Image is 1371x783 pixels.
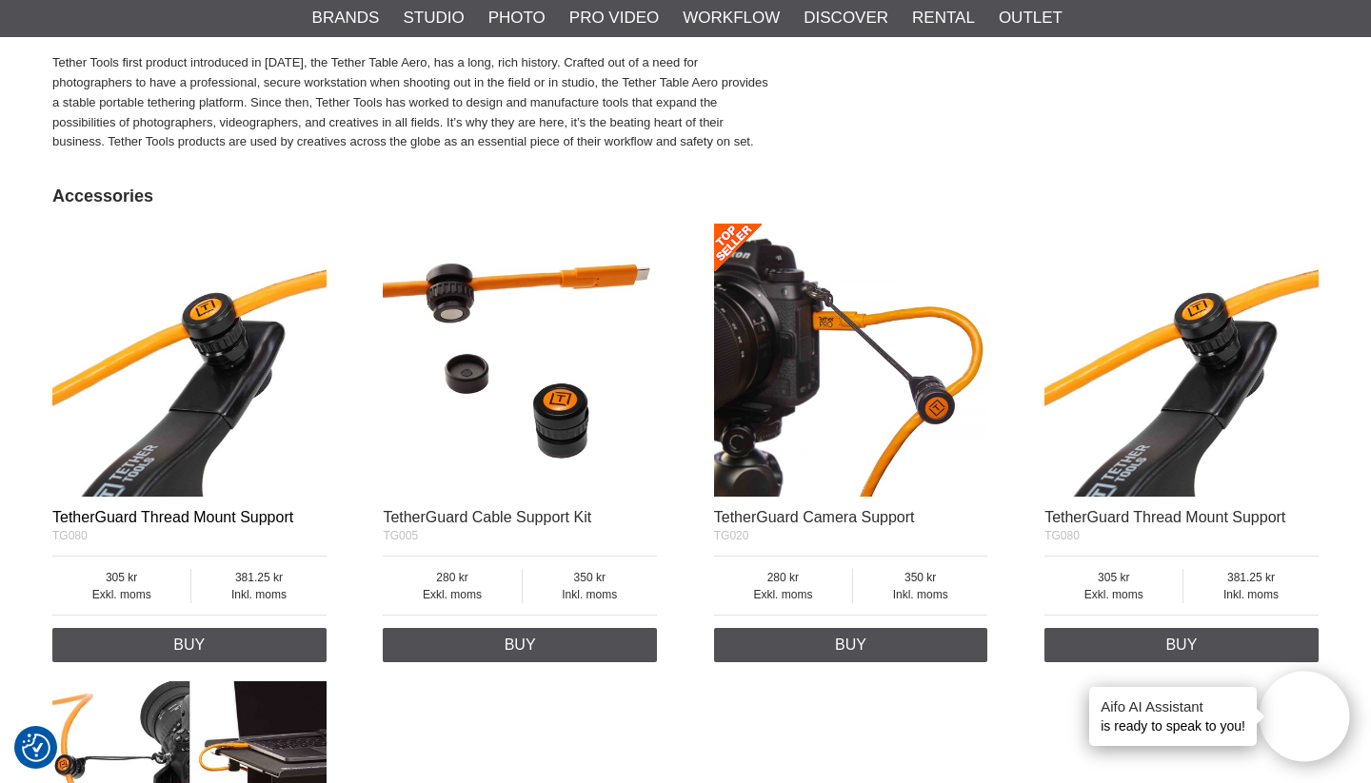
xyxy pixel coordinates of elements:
a: Rental [912,6,975,30]
a: Buy [383,628,657,662]
button: Consent Preferences [22,731,50,765]
img: TetherGuard Camera Support [714,224,988,498]
a: Brands [312,6,380,30]
span: TG020 [714,529,749,542]
h4: Aifo AI Assistant [1101,696,1245,716]
span: Exkl. moms [1044,586,1182,603]
a: Discover [804,6,888,30]
span: TG080 [1044,529,1080,542]
a: Buy [714,628,988,662]
span: Inkl. moms [191,586,326,603]
span: Inkl. moms [853,586,987,603]
img: TetherGuard Thread Mount Support [1044,224,1319,498]
p: Tether Tools first product introduced in [DATE], the Tether Table Aero, has a long, rich history.... [52,53,771,152]
span: 305 [1044,569,1182,586]
a: TetherGuard Cable Support Kit [383,509,591,525]
a: Photo [488,6,546,30]
a: TetherGuard Thread Mount Support [52,509,293,525]
span: Inkl. moms [1183,586,1318,603]
a: TetherGuard Camera Support [714,509,915,525]
span: 350 [523,569,657,586]
div: is ready to speak to you! [1089,687,1257,746]
span: 381.25 [191,569,326,586]
span: TG080 [52,529,88,542]
span: TG005 [383,529,418,542]
a: TetherGuard Thread Mount Support [1044,509,1285,525]
a: Workflow [683,6,780,30]
img: TetherGuard Cable Support Kit [383,224,657,498]
span: 280 [714,569,852,586]
a: Pro Video [569,6,659,30]
span: 350 [853,569,987,586]
img: TetherGuard Thread Mount Support [52,224,327,498]
span: 305 [52,569,190,586]
span: 381.25 [1183,569,1318,586]
a: Buy [1044,628,1319,662]
span: Exkl. moms [383,586,521,603]
span: Inkl. moms [523,586,657,603]
a: Outlet [999,6,1063,30]
span: 280 [383,569,521,586]
a: Studio [403,6,464,30]
img: Revisit consent button [22,734,50,762]
h2: Accessories [52,185,1319,208]
span: Exkl. moms [714,586,852,603]
a: Buy [52,628,327,662]
span: Exkl. moms [52,586,190,603]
